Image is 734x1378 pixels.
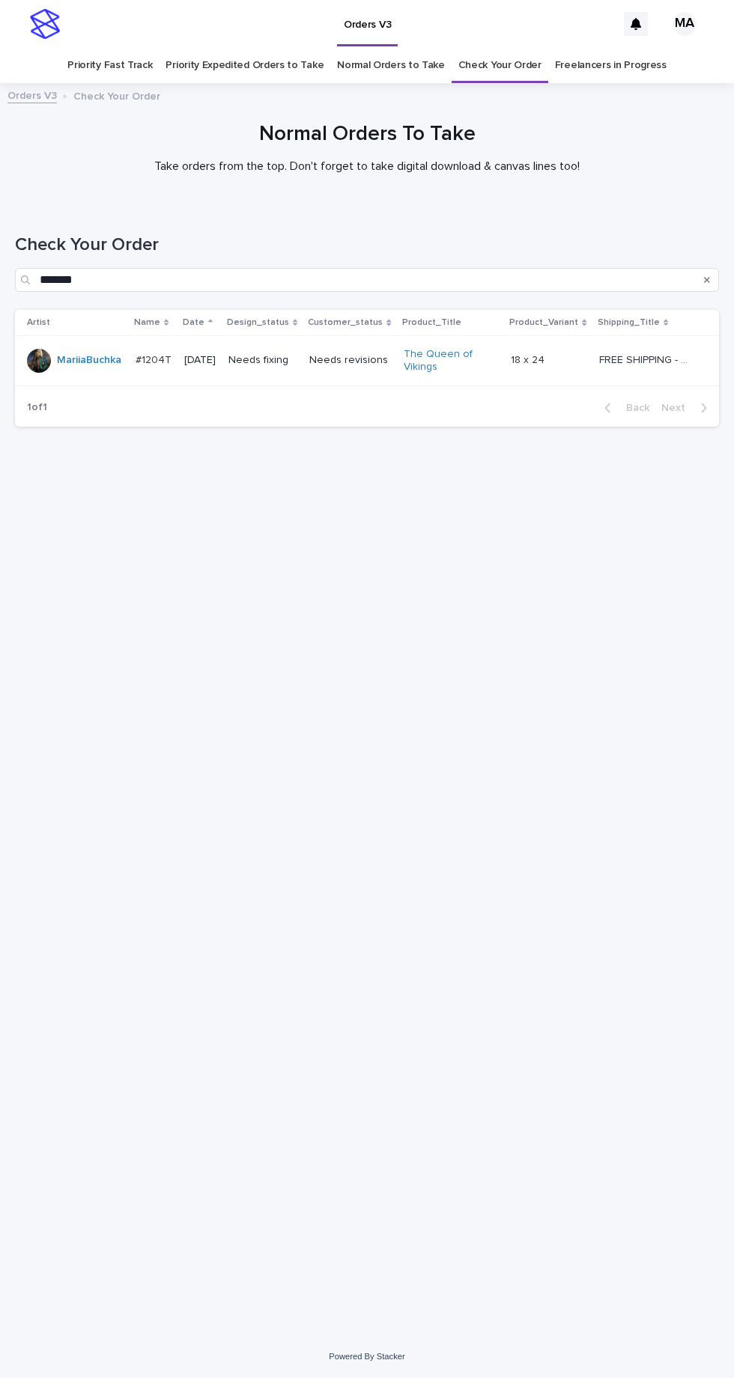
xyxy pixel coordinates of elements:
[15,122,719,147] h1: Normal Orders To Take
[402,314,461,331] p: Product_Title
[228,354,297,367] p: Needs fixing
[329,1352,404,1361] a: Powered By Stacker
[337,48,445,83] a: Normal Orders to Take
[73,87,160,103] p: Check Your Order
[673,12,697,36] div: MA
[655,401,719,415] button: Next
[166,48,324,83] a: Priority Expedited Orders to Take
[184,354,216,367] p: [DATE]
[598,314,660,331] p: Shipping_Title
[661,403,694,413] span: Next
[15,389,59,426] p: 1 of 1
[592,401,655,415] button: Back
[30,9,60,39] img: stacker-logo-s-only.png
[15,268,719,292] input: Search
[15,234,719,256] h1: Check Your Order
[67,159,667,174] p: Take orders from the top. Don't forget to take digital download & canvas lines too!
[555,48,667,83] a: Freelancers in Progress
[404,348,497,374] a: The Queen of Vikings
[308,314,383,331] p: Customer_status
[617,403,649,413] span: Back
[309,354,392,367] p: Needs revisions
[57,354,121,367] a: MariiaBuchka
[183,314,204,331] p: Date
[509,314,578,331] p: Product_Variant
[67,48,152,83] a: Priority Fast Track
[599,351,696,367] p: FREE SHIPPING - preview in 1-2 business days, after your approval delivery will take 5-10 b.d.
[7,86,57,103] a: Orders V3
[136,351,175,367] p: #1204T
[458,48,542,83] a: Check Your Order
[227,314,289,331] p: Design_status
[511,351,548,367] p: 18 x 24
[27,314,50,331] p: Artist
[134,314,160,331] p: Name
[15,335,719,385] tr: MariiaBuchka #1204T#1204T [DATE]Needs fixingNeeds revisionsThe Queen of Vikings 18 x 2418 x 24 FR...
